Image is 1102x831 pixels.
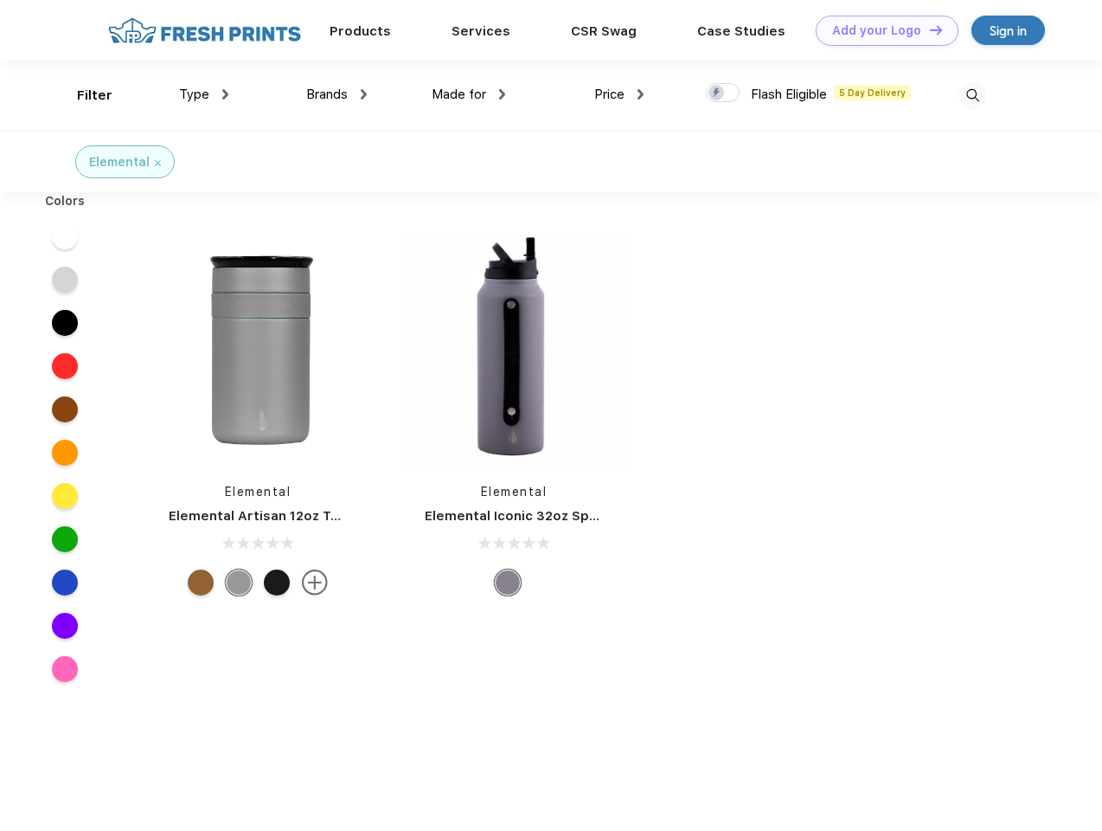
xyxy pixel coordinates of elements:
[302,570,328,596] img: more.svg
[832,23,921,38] div: Add your Logo
[179,87,209,102] span: Type
[971,16,1045,45] a: Sign in
[225,485,292,499] a: Elemental
[77,86,112,106] div: Filter
[751,87,827,102] span: Flash Eligible
[834,85,911,100] span: 5 Day Delivery
[495,570,521,596] div: Graphite
[958,81,987,110] img: desktop_search.svg
[594,87,625,102] span: Price
[481,485,548,499] a: Elemental
[432,87,486,102] span: Made for
[425,508,699,524] a: Elemental Iconic 32oz Sport Water Bottle
[330,23,391,39] a: Products
[143,235,373,466] img: func=resize&h=266
[361,89,367,100] img: dropdown.png
[637,89,644,100] img: dropdown.png
[571,23,637,39] a: CSR Swag
[222,89,228,100] img: dropdown.png
[188,570,214,596] div: Teak Wood
[103,16,306,46] img: fo%20logo%202.webp
[169,508,377,524] a: Elemental Artisan 12oz Tumbler
[452,23,510,39] a: Services
[155,160,161,166] img: filter_cancel.svg
[930,25,942,35] img: DT
[226,570,252,596] div: Graphite
[399,235,629,466] img: func=resize&h=266
[990,21,1027,41] div: Sign in
[89,153,150,171] div: Elemental
[32,192,99,210] div: Colors
[264,570,290,596] div: Matte Black
[306,87,348,102] span: Brands
[499,89,505,100] img: dropdown.png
